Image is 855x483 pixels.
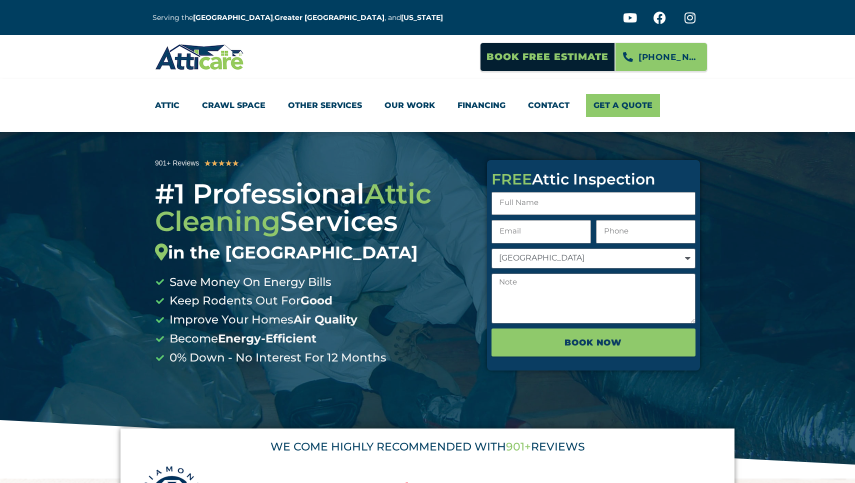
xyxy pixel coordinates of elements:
a: Financing [457,94,505,117]
span: Improve Your Homes [167,310,357,329]
i: ★ [218,157,225,170]
i: ★ [232,157,239,170]
span: Become [167,329,316,348]
a: Contact [528,94,569,117]
div: WE COME HIGHLY RECOMMENDED WITH REVIEWS [133,441,721,452]
span: Book Free Estimate [486,47,608,66]
input: Email [491,220,591,243]
input: Full Name [491,192,695,215]
div: in the [GEOGRAPHIC_DATA] [155,242,472,263]
span: BOOK NOW [564,334,622,351]
a: Crawl Space [202,94,265,117]
a: [PHONE_NUMBER] [615,42,707,71]
span: FREE [491,170,532,188]
b: Air Quality [293,312,357,326]
nav: Menu [155,94,700,117]
a: Other Services [288,94,362,117]
b: Energy-Efficient [218,331,316,345]
div: 901+ Reviews [155,157,199,169]
a: Greater [GEOGRAPHIC_DATA] [274,13,384,22]
i: ★ [211,157,218,170]
a: Attic [155,94,179,117]
span: 0% Down - No Interest For 12 Months [167,348,386,367]
div: #1 Professional Services [155,180,472,263]
b: Good [300,293,332,307]
a: Book Free Estimate [480,42,615,71]
span: [PHONE_NUMBER] [638,48,699,65]
span: Save Money On Energy Bills [167,273,331,292]
a: Get A Quote [586,94,660,117]
i: ★ [204,157,211,170]
div: 5/5 [204,157,239,170]
span: Keep Rodents Out For [167,291,332,310]
a: [GEOGRAPHIC_DATA] [193,13,273,22]
span: 901+ [506,440,531,453]
i: ★ [225,157,232,170]
a: Our Work [384,94,435,117]
input: Only numbers and phone characters (#, -, *, etc) are accepted. [596,220,695,243]
p: Serving the , , and [152,12,450,23]
div: Attic Inspection [491,172,695,187]
span: Attic Cleaning [155,177,431,238]
a: [US_STATE] [401,13,443,22]
button: BOOK NOW [491,328,695,356]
